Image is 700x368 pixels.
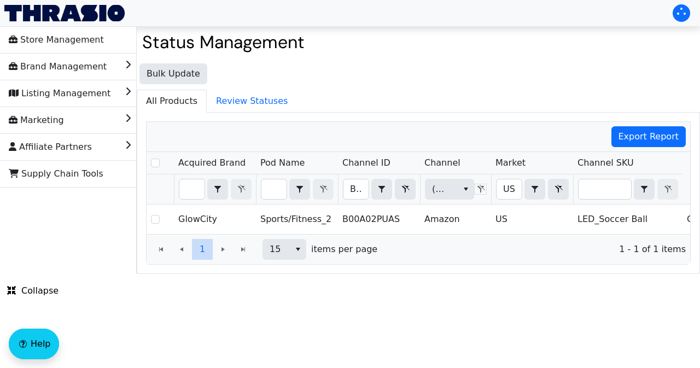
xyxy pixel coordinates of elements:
td: Amazon [420,205,491,234]
span: 1 [200,243,205,256]
input: Select Row [151,215,160,224]
input: Filter [497,179,522,199]
span: Channel ID [342,156,390,170]
button: select [208,179,227,199]
span: Pod Name [260,156,305,170]
span: Collapse [7,284,59,297]
td: LED_Soccer Ball [573,205,682,234]
div: Page 1 of 1 [147,234,690,264]
td: US [491,205,573,234]
span: Supply Chain Tools [9,165,103,183]
h2: Status Management [142,32,695,52]
td: B00A02PUAS [338,205,420,234]
input: Filter [179,179,205,199]
span: Choose Operator [371,179,392,200]
span: Channel SKU [577,156,634,170]
span: Choose Operator [207,179,228,200]
img: Thrasio Logo [4,5,125,21]
span: Store Management [9,31,104,49]
span: All Products [137,90,206,112]
button: Help floatingactionbutton [9,329,59,359]
span: Affiliate Partners [9,138,92,156]
span: Choose Operator [524,179,545,200]
td: Sports/Fitness_2 [256,205,338,234]
th: Filter [420,174,491,205]
button: select [525,179,545,199]
button: select [290,179,310,199]
span: Acquired Brand [178,156,246,170]
span: Market [495,156,526,170]
button: Page 1 [192,239,213,260]
span: Listing Management [9,85,110,102]
span: Help [31,337,50,351]
input: Select Row [151,159,160,167]
span: 15 [270,243,283,256]
span: Marketing [9,112,64,129]
span: (All) [432,183,449,196]
input: Filter [261,179,287,199]
th: Filter [256,174,338,205]
span: Export Report [619,130,679,143]
span: Brand Management [9,58,107,75]
input: Filter [343,179,369,199]
span: 1 - 1 of 1 items [386,243,686,256]
button: Export Report [611,126,686,147]
button: Bulk Update [139,63,207,84]
th: Filter [174,174,256,205]
th: Filter [573,174,682,205]
td: GlowCity [174,205,256,234]
button: select [372,179,392,199]
span: Bulk Update [147,67,200,80]
button: select [634,179,654,199]
span: Choose Operator [634,179,655,200]
span: Channel [424,156,460,170]
button: Clear [548,179,569,200]
input: Filter [579,179,631,199]
th: Filter [338,174,420,205]
span: items per page [311,243,377,256]
button: Clear [395,179,416,200]
span: Choose Operator [289,179,310,200]
span: Page size [262,239,306,260]
button: select [290,240,306,259]
th: Filter [491,174,573,205]
span: Review Statuses [207,90,296,112]
button: select [458,179,474,199]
